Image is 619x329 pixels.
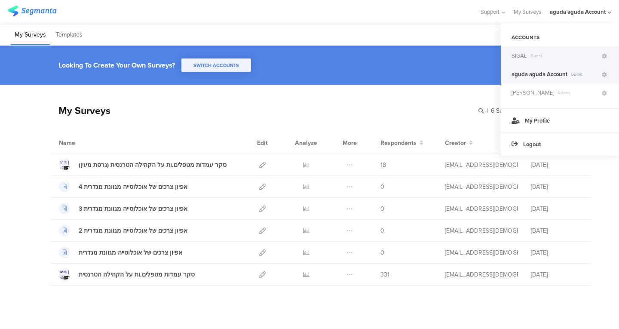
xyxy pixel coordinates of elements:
div: סקר עמדות מטפלים.ות על הקהילה הטרנסית [79,270,195,279]
img: segmanta logo [8,6,56,16]
a: 4 אפיון צרכים של אוכלוסייה מגוונת מגדרית [59,181,187,192]
span: Creator [445,138,466,148]
span: Guest [567,71,601,77]
span: 18 [380,160,386,169]
div: [DATE] [531,270,582,279]
div: Name [59,138,110,148]
div: 3 אפיון צרכים של אוכלוסייה מגוונת מגדרית [79,204,187,213]
span: My Profile [525,117,550,125]
span: Support [481,8,499,16]
span: aguda aguda Account [512,70,567,78]
div: סקר עמדות מטפלים.ות על הקהילה הטרנסית (גרסת מעין) [79,160,227,169]
span: 6 Surveys [491,106,518,115]
span: Respondents [380,138,417,148]
div: [DATE] [531,248,582,257]
div: ACCOUNTS [501,30,619,45]
div: Edit [253,132,272,154]
span: 0 [380,248,384,257]
span: 331 [380,270,389,279]
div: [DATE] [531,182,582,191]
div: research@lgbt.org.il [445,248,518,257]
div: My Surveys [50,103,110,118]
button: SWITCH ACCOUNTS [181,58,251,72]
span: Rosie Dadashov [512,89,554,97]
button: Respondents [380,138,423,148]
a: אפיון צרכים של אוכלוסייה מגוונת מגדרית [59,247,182,258]
div: research@lgbt.org.il [445,204,518,213]
span: SIGAL [512,52,527,60]
div: [DATE] [531,160,582,169]
div: More [340,132,359,154]
div: אפיון צרכים של אוכלוסייה מגוונת מגדרית [79,248,182,257]
a: My Profile [501,108,619,132]
a: סקר עמדות מטפלים.ות על הקהילה הטרנסית (גרסת מעין) [59,159,227,170]
a: 3 אפיון צרכים של אוכלוסייה מגוונת מגדרית [59,203,187,214]
div: research@lgbt.org.il [445,270,518,279]
div: Looking To Create Your Own Surveys? [58,60,175,70]
div: [DATE] [531,226,582,235]
li: Templates [52,25,86,45]
div: digital@lgbt.org.il [445,160,518,169]
div: research@lgbt.org.il [445,182,518,191]
div: [DATE] [531,204,582,213]
span: 0 [380,182,384,191]
span: SWITCH ACCOUNTS [193,62,239,69]
span: 0 [380,204,384,213]
a: סקר עמדות מטפלים.ות על הקהילה הטרנסית [59,269,195,280]
span: Logout [523,140,541,148]
li: My Surveys [11,25,50,45]
span: | [485,106,489,115]
span: Admin [554,89,601,96]
span: 0 [380,226,384,235]
a: 2 אפיון צרכים של אוכלוסייה מגוונת מגדרית [59,225,187,236]
div: 2 אפיון צרכים של אוכלוסייה מגוונת מגדרית [79,226,187,235]
div: Analyze [293,132,319,154]
div: aguda aguda Account [550,8,606,16]
span: Guest [527,52,601,59]
button: Creator [445,138,473,148]
div: research@lgbt.org.il [445,226,518,235]
div: 4 אפיון צרכים של אוכלוסייה מגוונת מגדרית [79,182,187,191]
